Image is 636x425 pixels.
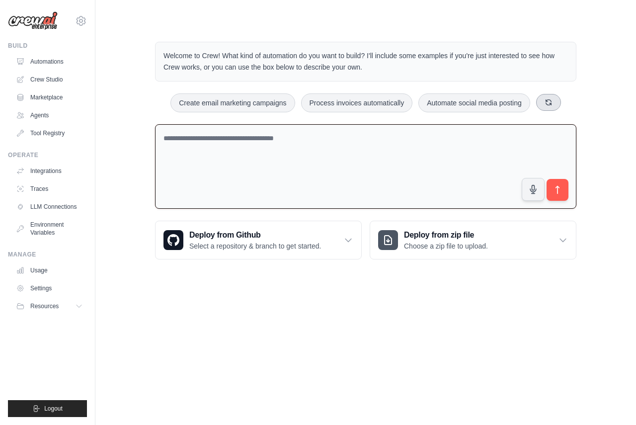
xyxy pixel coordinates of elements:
[12,199,87,215] a: LLM Connections
[8,251,87,258] div: Manage
[12,217,87,241] a: Environment Variables
[12,280,87,296] a: Settings
[170,93,295,112] button: Create email marketing campaigns
[8,400,87,417] button: Logout
[30,302,59,310] span: Resources
[8,151,87,159] div: Operate
[12,181,87,197] a: Traces
[12,107,87,123] a: Agents
[189,241,321,251] p: Select a repository & branch to get started.
[586,377,636,425] iframe: Chat Widget
[12,89,87,105] a: Marketplace
[12,72,87,87] a: Crew Studio
[404,241,488,251] p: Choose a zip file to upload.
[8,42,87,50] div: Build
[8,11,58,30] img: Logo
[301,93,413,112] button: Process invoices automatically
[12,125,87,141] a: Tool Registry
[404,229,488,241] h3: Deploy from zip file
[12,298,87,314] button: Resources
[163,50,568,73] p: Welcome to Crew! What kind of automation do you want to build? I'll include some examples if you'...
[189,229,321,241] h3: Deploy from Github
[44,405,63,413] span: Logout
[418,93,530,112] button: Automate social media posting
[586,377,636,425] div: Widget de chat
[12,54,87,70] a: Automations
[12,262,87,278] a: Usage
[12,163,87,179] a: Integrations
